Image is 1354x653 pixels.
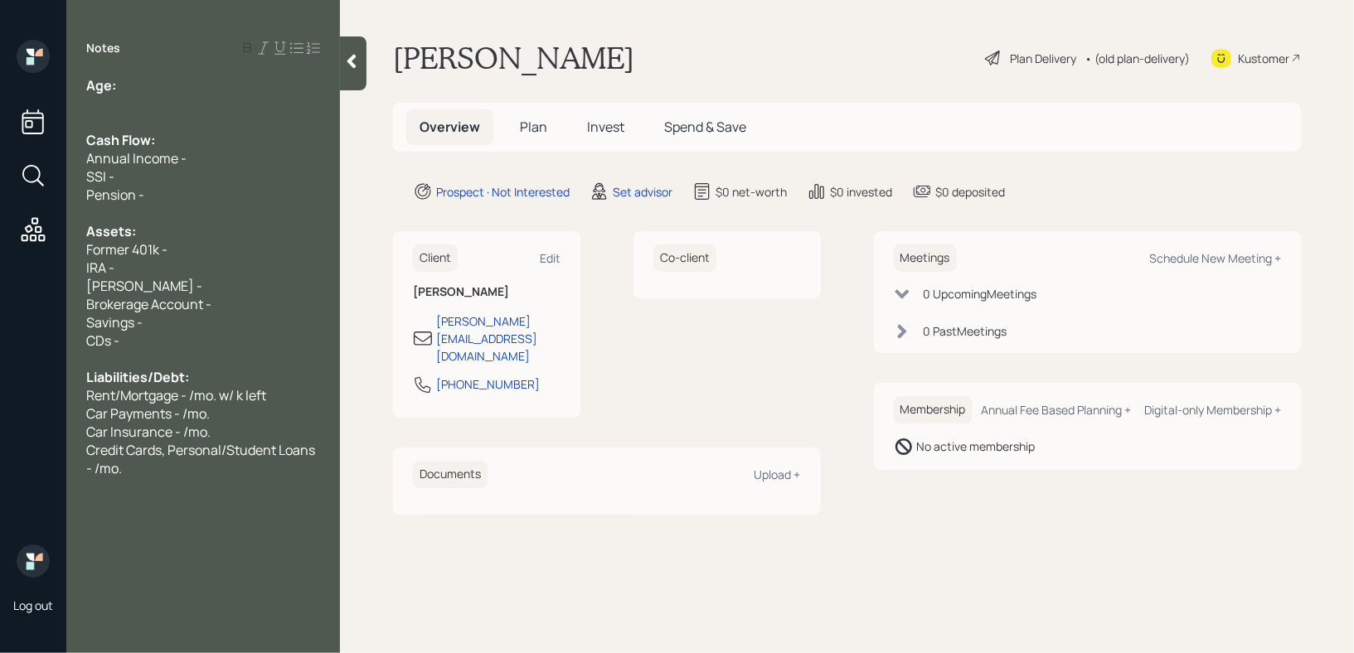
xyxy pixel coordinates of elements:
[613,183,672,201] div: Set advisor
[894,396,973,423] h6: Membership
[86,186,144,204] span: Pension -
[716,183,787,201] div: $0 net-worth
[1010,50,1076,67] div: Plan Delivery
[393,40,634,76] h1: [PERSON_NAME]
[86,40,120,56] label: Notes
[413,285,561,299] h6: [PERSON_NAME]
[436,375,540,393] div: [PHONE_NUMBER]
[86,240,167,259] span: Former 401k -
[653,244,716,272] h6: Co-client
[981,402,1131,418] div: Annual Fee Based Planning +
[86,76,116,94] span: Age:
[894,244,957,272] h6: Meetings
[86,149,187,167] span: Annual Income -
[86,313,143,331] span: Savings -
[86,222,136,240] span: Assets:
[935,183,1005,201] div: $0 deposited
[86,259,114,277] span: IRA -
[1238,50,1289,67] div: Kustomer
[1144,402,1281,418] div: Digital-only Membership +
[86,331,119,350] span: CDs -
[86,131,155,149] span: Cash Flow:
[924,285,1037,302] div: 0 Upcoming Meeting s
[86,295,211,313] span: Brokerage Account -
[86,277,202,295] span: [PERSON_NAME] -
[86,404,210,423] span: Car Payments - /mo.
[413,461,488,488] h6: Documents
[17,544,50,578] img: retirable_logo.png
[755,467,801,482] div: Upload +
[436,312,561,365] div: [PERSON_NAME][EMAIL_ADDRESS][DOMAIN_NAME]
[520,118,547,136] span: Plan
[413,244,458,272] h6: Client
[830,183,892,201] div: $0 invested
[540,250,561,266] div: Edit
[86,167,114,186] span: SSI -
[86,441,318,477] span: Credit Cards, Personal/Student Loans - /mo.
[86,386,266,404] span: Rent/Mortgage - /mo. w/ k left
[664,118,746,136] span: Spend & Save
[587,118,624,136] span: Invest
[13,597,53,613] div: Log out
[436,183,570,201] div: Prospect · Not Interested
[917,438,1036,455] div: No active membership
[1085,50,1190,67] div: • (old plan-delivery)
[86,423,211,441] span: Car Insurance - /mo.
[924,322,1007,340] div: 0 Past Meeting s
[86,368,189,386] span: Liabilities/Debt:
[420,118,480,136] span: Overview
[1149,250,1281,266] div: Schedule New Meeting +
